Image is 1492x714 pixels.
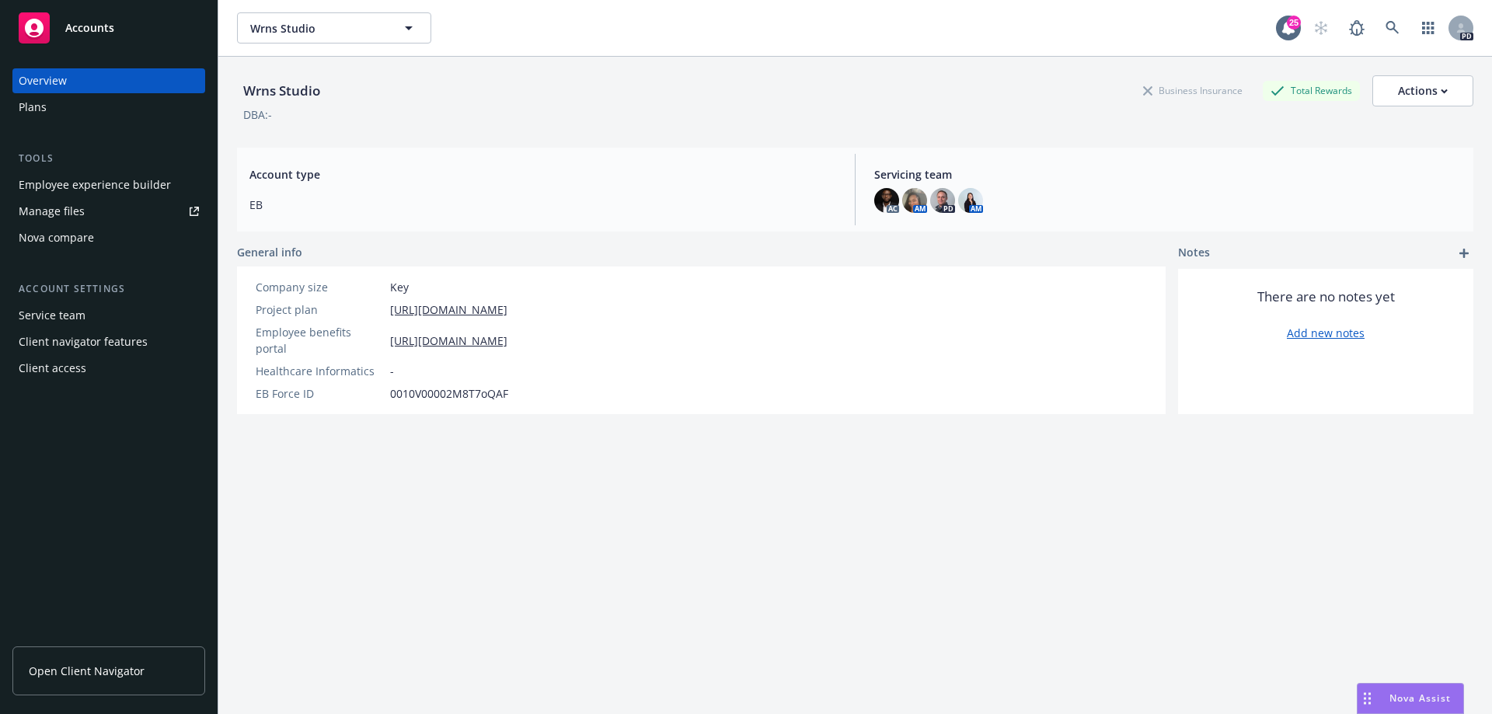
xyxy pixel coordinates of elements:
span: Wrns Studio [250,20,385,37]
a: Nova compare [12,225,205,250]
a: add [1455,244,1473,263]
div: Project plan [256,301,384,318]
div: Overview [19,68,67,93]
a: Client access [12,356,205,381]
div: Employee experience builder [19,172,171,197]
div: Plans [19,95,47,120]
div: Service team [19,303,85,328]
a: Add new notes [1287,325,1365,341]
a: Plans [12,95,205,120]
img: photo [930,188,955,213]
a: Report a Bug [1341,12,1372,44]
div: Company size [256,279,384,295]
span: Open Client Navigator [29,663,145,679]
img: photo [874,188,899,213]
a: [URL][DOMAIN_NAME] [390,333,507,349]
span: There are no notes yet [1257,287,1395,306]
div: Nova compare [19,225,94,250]
div: Account settings [12,281,205,297]
span: Key [390,279,409,295]
div: Wrns Studio [237,81,326,101]
span: 0010V00002M8T7oQAF [390,385,508,402]
a: [URL][DOMAIN_NAME] [390,301,507,318]
div: Tools [12,151,205,166]
div: Drag to move [1358,684,1377,713]
a: Service team [12,303,205,328]
a: Overview [12,68,205,93]
a: Manage files [12,199,205,224]
img: photo [958,188,983,213]
span: Nova Assist [1389,691,1451,705]
div: Client access [19,356,86,381]
div: DBA: - [243,106,272,123]
a: Accounts [12,6,205,50]
span: Accounts [65,22,114,34]
a: Employee experience builder [12,172,205,197]
span: Notes [1178,244,1210,263]
a: Client navigator features [12,329,205,354]
span: - [390,363,394,379]
div: EB Force ID [256,385,384,402]
a: Switch app [1413,12,1444,44]
div: Employee benefits portal [256,324,384,357]
button: Nova Assist [1357,683,1464,714]
div: Healthcare Informatics [256,363,384,379]
div: Business Insurance [1135,81,1250,100]
span: Servicing team [874,166,1461,183]
button: Wrns Studio [237,12,431,44]
div: Total Rewards [1263,81,1360,100]
div: 25 [1287,13,1301,27]
span: Account type [249,166,836,183]
div: Manage files [19,199,85,224]
img: photo [902,188,927,213]
div: Actions [1398,76,1448,106]
span: EB [249,197,836,213]
span: General info [237,244,302,260]
div: Client navigator features [19,329,148,354]
a: Start snowing [1305,12,1337,44]
a: Search [1377,12,1408,44]
button: Actions [1372,75,1473,106]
